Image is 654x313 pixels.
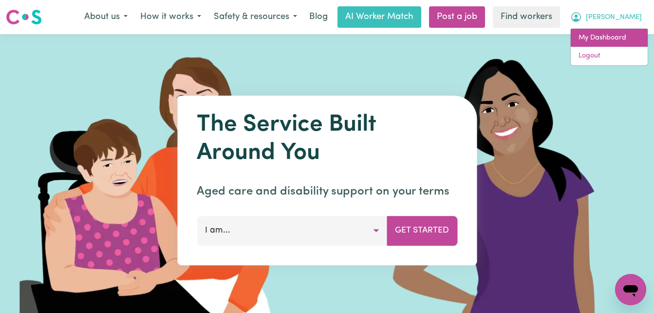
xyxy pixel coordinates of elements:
a: Find workers [493,6,560,28]
a: Blog [303,6,334,28]
div: My Account [570,28,648,66]
h1: The Service Built Around You [197,111,457,167]
span: [PERSON_NAME] [586,12,642,23]
button: How it works [134,7,207,27]
p: Aged care and disability support on your terms [197,183,457,200]
button: Safety & resources [207,7,303,27]
button: I am... [197,216,387,245]
iframe: Button to launch messaging window [615,274,646,305]
a: Logout [571,47,648,65]
a: Post a job [429,6,485,28]
a: AI Worker Match [337,6,421,28]
a: Careseekers logo [6,6,42,28]
a: My Dashboard [571,29,648,47]
img: Careseekers logo [6,8,42,26]
button: My Account [564,7,648,27]
button: About us [78,7,134,27]
button: Get Started [387,216,457,245]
